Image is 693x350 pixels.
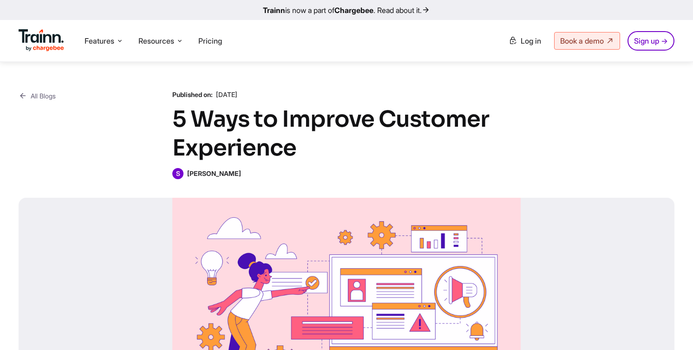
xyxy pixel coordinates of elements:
iframe: Chat Widget [647,305,693,350]
b: Trainn [263,6,285,15]
b: Chargebee [334,6,373,15]
span: Log in [521,36,541,45]
span: Book a demo [560,36,604,45]
a: Pricing [198,36,222,45]
a: All Blogs [19,90,56,102]
h1: 5 Ways to Improve Customer Experience [172,105,521,162]
span: [DATE] [216,91,237,98]
b: [PERSON_NAME] [187,169,241,177]
span: S [172,168,183,179]
a: Log in [503,32,547,49]
b: Published on: [172,91,213,98]
img: Trainn Logo [19,29,64,52]
a: Sign up → [628,31,674,51]
a: Book a demo [554,32,620,50]
span: Resources [138,36,174,46]
span: Features [85,36,114,46]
